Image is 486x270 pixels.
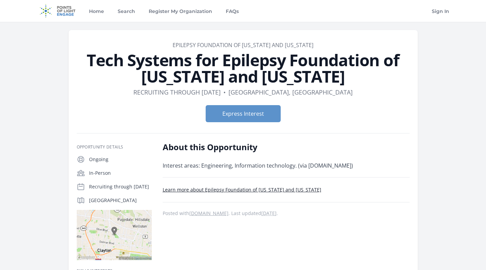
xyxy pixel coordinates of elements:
[89,170,152,176] p: In-Person
[133,87,221,97] dd: Recruiting through [DATE]
[89,197,152,204] p: [GEOGRAPHIC_DATA]
[223,87,226,97] div: •
[77,52,410,85] h1: Tech Systems for Epilepsy Foundation of [US_STATE] and [US_STATE]
[206,105,281,122] button: Express Interest
[77,144,152,150] h3: Opportunity Details
[189,210,229,216] a: [DOMAIN_NAME]
[89,183,152,190] p: Recruiting through [DATE]
[163,161,362,170] p: Interest areas: Engineering, Information technology. (via [DOMAIN_NAME])
[261,210,277,216] abbr: Mon, Sep 30, 2024 4:22 AM
[89,156,152,163] p: Ongoing
[163,186,321,193] a: Learn more about Epilepsy Foundation of [US_STATE] and [US_STATE]
[163,142,362,153] h2: About this Opportunity
[77,210,152,260] img: Map
[229,87,353,97] dd: [GEOGRAPHIC_DATA], [GEOGRAPHIC_DATA]
[173,41,313,49] a: Epilepsy Foundation of [US_STATE] and [US_STATE]
[163,211,410,216] p: Posted with . Last updated .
